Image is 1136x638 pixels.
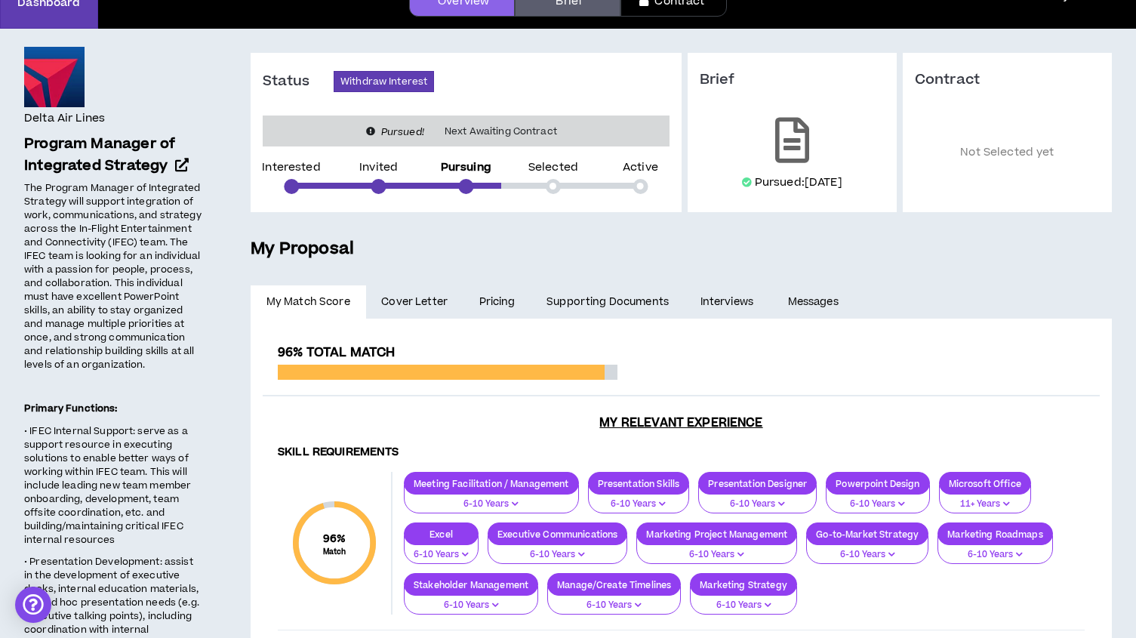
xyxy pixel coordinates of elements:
div: Open Intercom Messenger [15,587,51,623]
p: Meeting Facilitation / Management [405,478,578,489]
p: Stakeholder Management [405,579,537,590]
a: Program Manager of Integrated Strategy [24,134,202,177]
h4: Delta Air Lines [24,110,105,127]
p: Excel [405,529,478,540]
h3: My Relevant Experience [263,415,1100,430]
button: 6-10 Years [636,535,797,564]
h3: Brief [700,71,885,89]
button: 11+ Years [939,485,1031,513]
a: Interviews [685,285,772,319]
p: Marketing Project Management [637,529,796,540]
p: Presentation Designer [699,478,816,489]
p: 6-10 Years [414,548,469,562]
button: 6-10 Years [404,535,479,564]
p: 6-10 Years [414,599,528,612]
p: 6-10 Years [414,498,569,511]
span: 96 % [323,531,346,547]
p: Presentation Skills [589,478,689,489]
p: 6-10 Years [646,548,787,562]
p: Not Selected yet [915,112,1100,194]
button: 6-10 Years [588,485,690,513]
p: Invited [359,162,398,173]
p: 6-10 Years [598,498,680,511]
p: Selected [528,162,578,173]
button: 6-10 Years [404,586,538,615]
p: Active [623,162,658,173]
a: Messages [772,285,857,319]
span: 96% Total Match [278,344,395,362]
button: 6-10 Years [698,485,817,513]
a: My Match Score [251,285,366,319]
button: Withdraw Interest [334,71,434,92]
p: Marketing Strategy [691,579,796,590]
p: 6-10 Years [708,498,807,511]
strong: Primary Functions: [24,402,118,415]
h3: Status [263,72,334,91]
i: Pursued! [381,125,424,139]
p: Interested [262,162,320,173]
p: 11+ Years [949,498,1021,511]
button: 6-10 Years [690,586,797,615]
button: 6-10 Years [404,485,579,513]
p: 6-10 Years [497,548,617,562]
h5: My Proposal [251,236,1112,262]
button: 6-10 Years [826,485,929,513]
h4: Skill Requirements [278,445,1085,460]
button: 6-10 Years [547,586,681,615]
span: The Program Manager of Integrated Strategy will support integration of work, communications, and ... [24,181,202,371]
p: Executive Communications [488,529,626,540]
span: Program Manager of Integrated Strategy [24,134,175,176]
button: 6-10 Years [488,535,627,564]
p: 6-10 Years [557,599,671,612]
p: Microsoft Office [940,478,1030,489]
p: 6-10 Years [836,498,919,511]
p: 6-10 Years [700,599,787,612]
p: 6-10 Years [816,548,919,562]
span: Cover Letter [381,294,448,310]
p: Manage/Create Timelines [548,579,680,590]
p: Go-to-Market Strategy [807,529,928,540]
small: Match [323,547,346,557]
p: Pursuing [441,162,491,173]
h3: Contract [915,71,1100,89]
p: 6-10 Years [947,548,1043,562]
p: Powerpoint Design [827,478,928,489]
button: 6-10 Years [806,535,928,564]
a: Supporting Documents [531,285,684,319]
span: • IFEC Internal Support: serve as a support resource in executing solutions to enable better ways... [24,424,191,547]
p: Pursued: [DATE] [755,175,842,190]
span: Next Awaiting Contract [436,124,566,139]
p: Marketing Roadmaps [938,529,1052,540]
a: Pricing [463,285,531,319]
button: 6-10 Years [937,535,1053,564]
